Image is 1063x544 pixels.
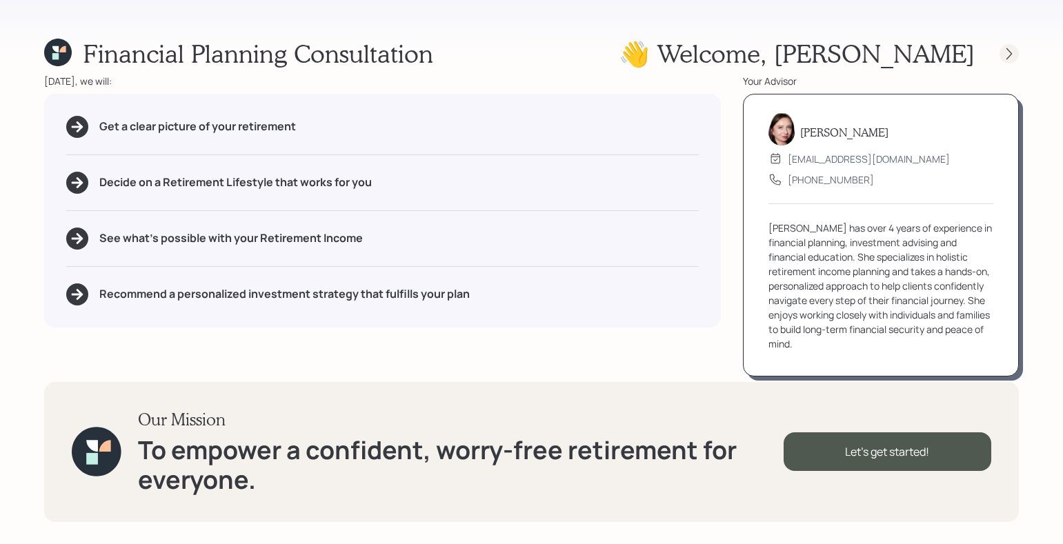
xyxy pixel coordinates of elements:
div: [PHONE_NUMBER] [788,172,874,187]
h5: See what's possible with your Retirement Income [99,232,363,245]
h1: To empower a confident, worry-free retirement for everyone. [138,435,784,494]
div: [PERSON_NAME] has over 4 years of experience in financial planning, investment advising and finan... [768,221,993,351]
div: [DATE], we will: [44,74,721,88]
h3: Our Mission [138,410,784,430]
h5: [PERSON_NAME] [800,125,888,139]
h1: Financial Planning Consultation [83,39,433,68]
h5: Get a clear picture of your retirement [99,120,296,133]
img: aleksandra-headshot.png [768,112,795,145]
h5: Recommend a personalized investment strategy that fulfills your plan [99,288,470,301]
div: Your Advisor [743,74,1019,88]
div: [EMAIL_ADDRESS][DOMAIN_NAME] [788,152,950,166]
div: Let's get started! [784,432,991,471]
h5: Decide on a Retirement Lifestyle that works for you [99,176,372,189]
h1: 👋 Welcome , [PERSON_NAME] [619,39,975,68]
